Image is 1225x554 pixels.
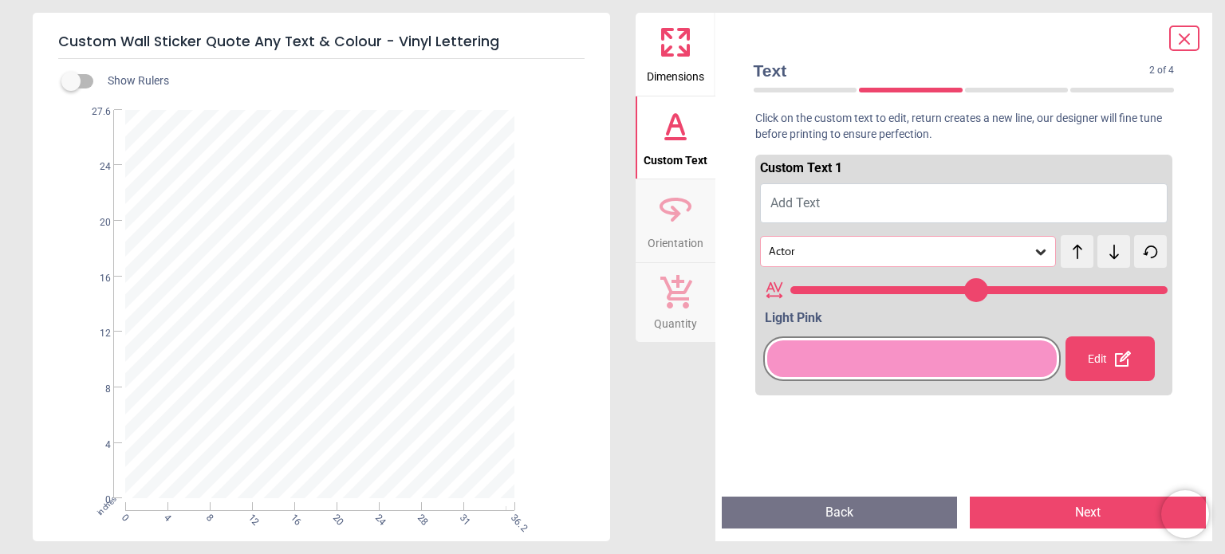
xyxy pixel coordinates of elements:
[767,245,1034,258] div: Actor
[647,61,704,85] span: Dimensions
[71,72,610,91] div: Show Rulers
[722,497,958,528] button: Back
[58,26,585,59] h5: Custom Wall Sticker Quote Any Text & Colour - Vinyl Lettering
[654,308,697,332] span: Quantity
[644,145,707,169] span: Custom Text
[754,59,1150,82] span: Text
[1065,336,1155,381] div: Edit
[1161,490,1209,538] iframe: Brevo live chat
[741,111,1188,142] p: Click on the custom text to edit, return creates a new line, our designer will fine tune before p...
[770,195,820,210] span: Add Text
[765,309,1168,327] div: Light Pink
[648,228,703,252] span: Orientation
[81,105,111,119] span: 27.6
[1149,64,1174,77] span: 2 of 4
[636,96,715,179] button: Custom Text
[970,497,1206,528] button: Next
[636,179,715,262] button: Orientation
[760,160,842,175] span: Custom Text 1
[636,263,715,343] button: Quantity
[760,183,1168,223] button: Add Text
[636,13,715,96] button: Dimensions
